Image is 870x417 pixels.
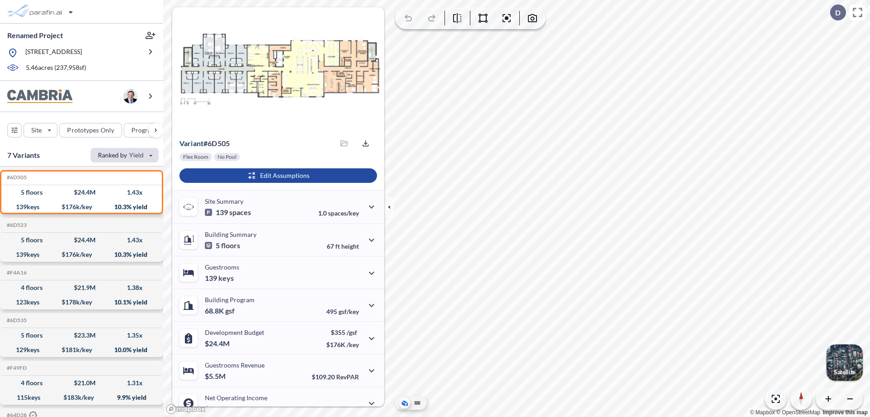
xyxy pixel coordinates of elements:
[205,197,243,205] p: Site Summary
[5,222,27,228] h5: Click to copy the code
[328,209,359,217] span: spaces/key
[166,404,206,414] a: Mapbox homepage
[338,308,359,315] span: gsf/key
[826,344,863,381] img: Switcher Image
[5,317,27,324] h5: Click to copy the code
[5,270,27,276] h5: Click to copy the code
[205,361,265,369] p: Guestrooms Revenue
[25,47,82,59] p: [STREET_ADDRESS]
[260,171,309,180] p: Edit Assumptions
[205,263,239,271] p: Guestrooms
[26,63,86,73] p: 5.46 acres ( 237,958 sf)
[31,126,42,135] p: Site
[24,123,58,137] button: Site
[225,306,235,315] span: gsf
[124,123,173,137] button: Program
[179,168,377,183] button: Edit Assumptions
[221,241,240,250] span: floors
[823,409,868,416] a: Improve this map
[205,404,227,413] p: $2.5M
[205,306,235,315] p: 68.8K
[205,372,227,381] p: $5.5M
[7,30,63,40] p: Renamed Project
[205,274,234,283] p: 139
[179,139,203,147] span: Variant
[218,274,234,283] span: keys
[123,89,138,103] img: user logo
[59,123,122,137] button: Prototypes Only
[341,242,359,250] span: height
[205,339,231,348] p: $24.4M
[412,397,423,408] button: Site Plan
[205,329,264,336] p: Development Budget
[320,406,359,413] p: 45.0%
[339,406,359,413] span: margin
[326,329,359,336] p: $355
[91,148,159,162] button: Ranked by Yield
[5,365,27,371] h5: Click to copy the code
[347,341,359,348] span: /key
[183,153,208,161] p: Flex Room
[312,373,359,381] p: $109.20
[318,209,359,217] p: 1.0
[5,174,27,181] h5: Click to copy the code
[229,208,251,217] span: spaces
[750,409,775,416] a: Mapbox
[7,89,72,103] img: BrandImage
[834,368,855,376] p: Satellite
[835,9,841,17] p: D
[205,208,251,217] p: 139
[179,139,230,148] p: # 6d505
[7,150,40,161] p: 7 Variants
[776,409,820,416] a: OpenStreetMap
[205,296,255,304] p: Building Program
[327,242,359,250] p: 67
[205,231,256,238] p: Building Summary
[347,329,357,336] span: /gsf
[217,153,237,161] p: No Pool
[205,241,240,250] p: 5
[205,394,267,402] p: Net Operating Income
[196,113,243,121] p: View Floorplans
[326,341,359,348] p: $176K
[326,308,359,315] p: 495
[131,126,157,135] p: Program
[826,344,863,381] button: Switcher ImageSatellite
[335,242,340,250] span: ft
[336,373,359,381] span: RevPAR
[399,397,410,408] button: Aerial View
[67,126,114,135] p: Prototypes Only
